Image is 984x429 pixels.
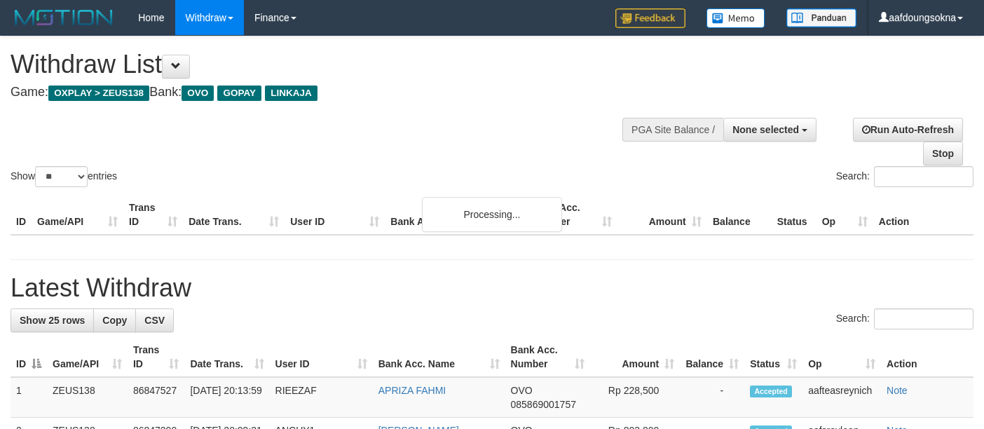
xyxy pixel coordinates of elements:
[617,195,707,235] th: Amount
[123,195,183,235] th: Trans ID
[32,195,123,235] th: Game/API
[48,86,149,101] span: OXPLAY > ZEUS138
[182,86,214,101] span: OVO
[680,377,744,418] td: -
[11,195,32,235] th: ID
[385,195,527,235] th: Bank Acc. Name
[802,377,881,418] td: aafteasreynich
[11,377,47,418] td: 1
[11,308,94,332] a: Show 25 rows
[816,195,873,235] th: Op
[35,166,88,187] select: Showentries
[270,377,373,418] td: RIEEZAF
[135,308,174,332] a: CSV
[590,377,680,418] td: Rp 228,500
[265,86,317,101] span: LINKAJA
[11,50,642,79] h1: Withdraw List
[853,118,963,142] a: Run Auto-Refresh
[511,385,533,396] span: OVO
[47,337,128,377] th: Game/API: activate to sort column ascending
[47,377,128,418] td: ZEUS138
[527,195,617,235] th: Bank Acc. Number
[750,386,792,397] span: Accepted
[802,337,881,377] th: Op: activate to sort column ascending
[887,385,908,396] a: Note
[680,337,744,377] th: Balance: activate to sort column ascending
[881,337,973,377] th: Action
[11,86,642,100] h4: Game: Bank:
[128,337,184,377] th: Trans ID: activate to sort column ascending
[285,195,385,235] th: User ID
[723,118,816,142] button: None selected
[20,315,85,326] span: Show 25 rows
[622,118,723,142] div: PGA Site Balance /
[378,385,446,396] a: APRIZA FAHMI
[786,8,856,27] img: panduan.png
[184,337,269,377] th: Date Trans.: activate to sort column ascending
[270,337,373,377] th: User ID: activate to sort column ascending
[11,337,47,377] th: ID: activate to sort column descending
[505,337,590,377] th: Bank Acc. Number: activate to sort column ascending
[874,166,973,187] input: Search:
[183,195,285,235] th: Date Trans.
[11,7,117,28] img: MOTION_logo.png
[732,124,799,135] span: None selected
[923,142,963,165] a: Stop
[511,399,576,410] span: Copy 085869001757 to clipboard
[874,308,973,329] input: Search:
[422,197,562,232] div: Processing...
[93,308,136,332] a: Copy
[128,377,184,418] td: 86847527
[184,377,269,418] td: [DATE] 20:13:59
[615,8,685,28] img: Feedback.jpg
[373,337,505,377] th: Bank Acc. Name: activate to sort column ascending
[102,315,127,326] span: Copy
[772,195,816,235] th: Status
[836,166,973,187] label: Search:
[707,195,772,235] th: Balance
[706,8,765,28] img: Button%20Memo.svg
[144,315,165,326] span: CSV
[836,308,973,329] label: Search:
[11,166,117,187] label: Show entries
[11,274,973,302] h1: Latest Withdraw
[873,195,973,235] th: Action
[744,337,802,377] th: Status: activate to sort column ascending
[590,337,680,377] th: Amount: activate to sort column ascending
[217,86,261,101] span: GOPAY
